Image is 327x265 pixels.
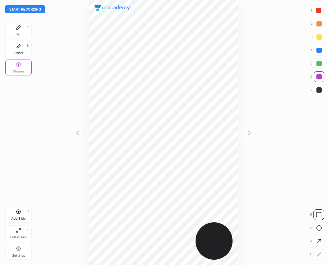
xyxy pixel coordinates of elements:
div: R [310,209,324,220]
div: L [310,249,324,260]
div: Settings [12,254,25,257]
button: Start recording [5,5,45,13]
div: E [27,44,29,47]
div: 1 [311,5,324,16]
div: Eraser [14,51,23,55]
div: 7 [311,85,324,95]
div: Shapes [13,70,24,73]
div: 5 [310,58,324,69]
div: 4 [310,45,324,56]
div: P [27,25,29,29]
div: O [310,223,324,233]
img: logo.38c385cc.svg [94,5,130,11]
div: 3 [311,32,324,42]
div: A [310,236,324,246]
div: Full screen [10,236,27,239]
div: F [27,228,29,232]
div: H [26,210,29,213]
div: Add Slide [11,217,26,220]
div: L [27,63,29,66]
div: 6 [310,71,324,82]
div: 2 [311,19,324,29]
div: Pen [16,33,21,36]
